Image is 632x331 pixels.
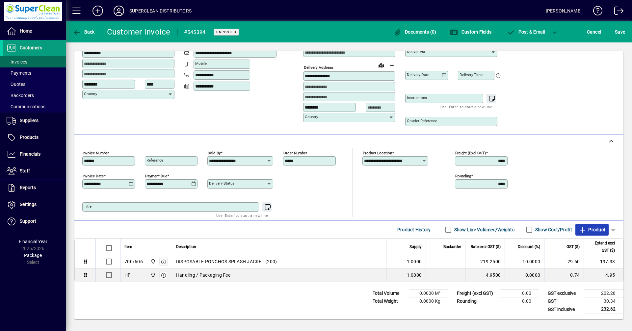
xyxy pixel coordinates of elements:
[544,297,584,305] td: GST
[544,255,584,268] td: 29.60
[19,239,47,244] span: Financial Year
[407,118,437,123] mat-label: Courier Reference
[455,174,471,178] mat-label: Rounding
[613,26,627,38] button: Save
[20,45,42,50] span: Customers
[3,101,66,112] a: Communications
[305,115,318,119] mat-label: Country
[20,218,36,224] span: Support
[395,224,434,236] button: Product History
[448,26,493,38] button: Custom Fields
[455,151,486,155] mat-label: Freight (excl GST)
[518,243,540,250] span: Discount (%)
[7,59,27,64] span: Invoices
[7,104,45,109] span: Communications
[149,271,156,279] span: Superclean Distributors
[216,212,268,219] mat-hint: Use 'Enter' to start a new line
[216,30,236,34] span: Unposted
[3,79,66,90] a: Quotes
[584,290,623,297] td: 202.28
[584,268,623,282] td: 4.95
[471,243,501,250] span: Rate excl GST ($)
[3,196,66,213] a: Settings
[107,27,171,37] div: Customer Invoice
[20,28,32,34] span: Home
[504,26,548,38] button: Post & Email
[7,70,31,76] span: Payments
[584,255,623,268] td: 197.33
[440,103,492,111] mat-hint: Use 'Enter' to start a new line
[83,174,104,178] mat-label: Invoice date
[544,290,584,297] td: GST exclusive
[208,151,221,155] mat-label: Sold by
[579,224,605,235] span: Product
[87,5,108,17] button: Add
[376,60,386,70] a: View on map
[615,29,618,35] span: S
[3,213,66,230] a: Support
[3,67,66,79] a: Payments
[566,243,580,250] span: GST ($)
[369,290,409,297] td: Total Volume
[409,243,422,250] span: Supply
[443,243,461,250] span: Backorder
[544,268,584,282] td: 0.74
[409,297,448,305] td: 0.0000 Kg
[534,226,572,233] label: Show Cost/Profit
[500,290,539,297] td: 0.00
[124,243,132,250] span: Item
[3,180,66,196] a: Reports
[585,26,603,38] button: Cancel
[84,204,92,209] mat-label: Title
[584,305,623,314] td: 232.62
[505,268,544,282] td: 0.0000
[108,5,129,17] button: Profile
[518,29,521,35] span: P
[588,1,603,23] a: Knowledge Base
[392,26,438,38] button: Documents (0)
[407,72,429,77] mat-label: Delivery date
[587,27,601,37] span: Cancel
[394,29,436,35] span: Documents (0)
[615,27,625,37] span: ave
[283,151,307,155] mat-label: Order number
[609,1,624,23] a: Logout
[507,29,545,35] span: ost & Email
[184,27,206,38] div: #545394
[386,60,397,71] button: Choose address
[409,290,448,297] td: 0.0000 M³
[3,163,66,179] a: Staff
[3,129,66,146] a: Products
[546,6,582,16] div: [PERSON_NAME]
[20,151,40,157] span: Financials
[195,61,207,66] mat-label: Mobile
[584,297,623,305] td: 30.34
[397,224,431,235] span: Product History
[20,168,30,173] span: Staff
[71,26,96,38] button: Back
[505,255,544,268] td: 10.0000
[460,72,483,77] mat-label: Delivery time
[209,181,234,186] mat-label: Delivery status
[407,258,422,265] span: 1.0000
[176,258,277,265] span: DISPOSABLE PONCHOS SPLASH JACKET (200)
[176,243,196,250] span: Description
[84,91,97,96] mat-label: Country
[83,151,109,155] mat-label: Invoice number
[363,151,392,155] mat-label: Product location
[3,90,66,101] a: Backorders
[20,118,39,123] span: Suppliers
[407,49,425,54] mat-label: Deliver via
[3,23,66,39] a: Home
[469,272,501,278] div: 4.9500
[588,240,615,254] span: Extend excl GST ($)
[369,297,409,305] td: Total Weight
[544,305,584,314] td: GST inclusive
[149,258,156,265] span: Superclean Distributors
[7,82,25,87] span: Quotes
[146,158,163,163] mat-label: Reference
[66,26,102,38] app-page-header-button: Back
[124,258,143,265] div: 700/606
[145,174,167,178] mat-label: Payment due
[450,29,491,35] span: Custom Fields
